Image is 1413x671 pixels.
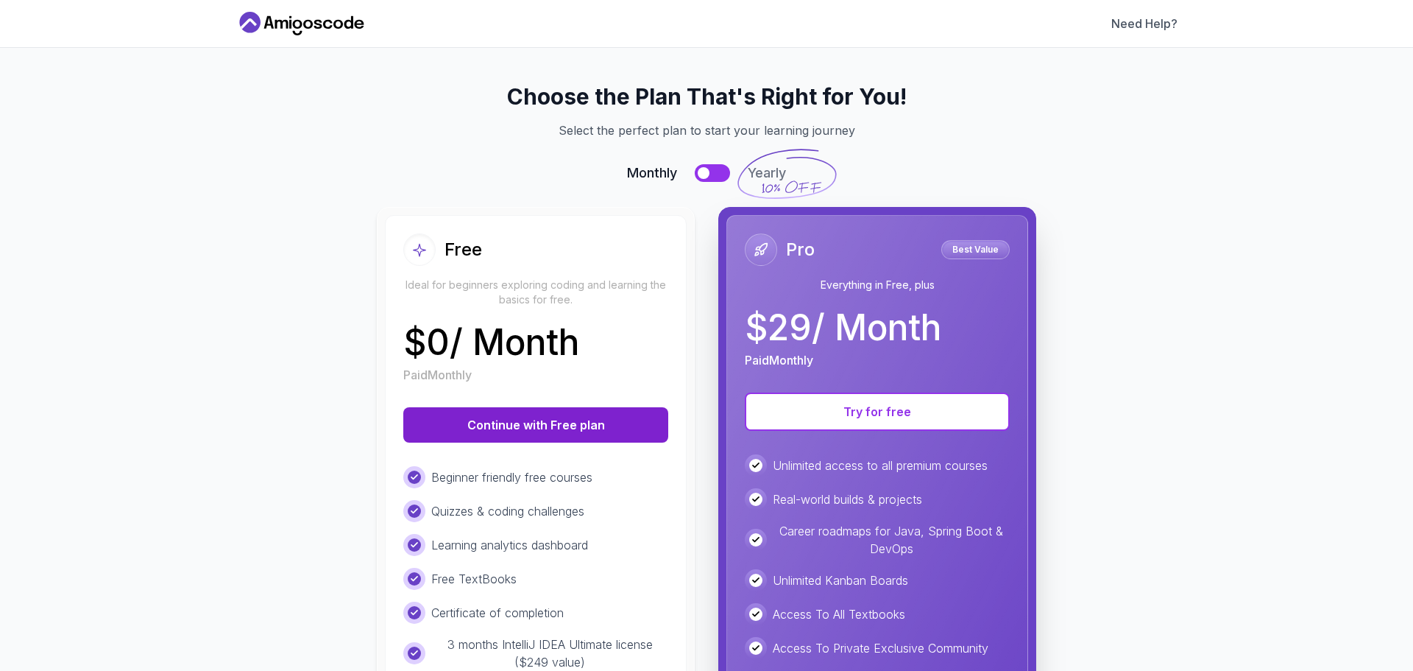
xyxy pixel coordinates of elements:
h2: Choose the Plan That's Right for You! [253,83,1160,110]
p: Quizzes & coding challenges [431,502,584,520]
p: Unlimited Kanban Boards [773,572,908,589]
p: Career roadmaps for Java, Spring Boot & DevOps [773,522,1010,558]
p: Ideal for beginners exploring coding and learning the basics for free. [403,278,668,307]
button: Continue with Free plan [403,407,668,443]
p: Everything in Free, plus [745,278,1010,292]
p: Free TextBooks [431,570,517,588]
p: Beginner friendly free courses [431,468,592,486]
p: $ 29 / Month [745,310,941,345]
p: Best Value [943,242,1007,257]
a: Need Help? [1111,15,1177,32]
span: Monthly [627,163,677,183]
p: Learning analytics dashboard [431,536,588,554]
p: Certificate of completion [431,604,564,622]
p: 3 months IntelliJ IDEA Ultimate license ($249 value) [431,636,668,671]
p: Access To All Textbooks [773,605,905,623]
h2: Pro [786,238,815,261]
p: Real-world builds & projects [773,491,922,508]
p: Unlimited access to all premium courses [773,457,988,474]
p: Paid Monthly [745,351,813,369]
p: Paid Monthly [403,366,472,384]
p: Select the perfect plan to start your learning journey [253,122,1160,139]
button: Try for free [745,393,1010,431]
p: Access To Private Exclusive Community [773,639,988,657]
p: $ 0 / Month [403,325,579,360]
h2: Free [445,238,482,261]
